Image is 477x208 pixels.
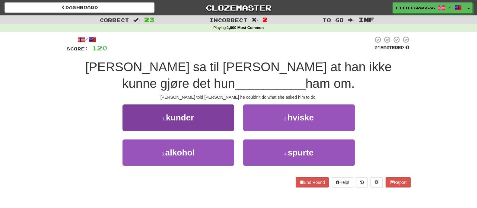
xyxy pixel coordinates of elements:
[396,5,435,11] span: LittleGrass36
[209,17,247,23] span: Incorrect
[5,2,154,13] a: Dashboard
[332,177,353,187] button: Help!
[393,2,465,13] a: LittleGrass36 /
[67,94,411,100] div: [PERSON_NAME] told [PERSON_NAME] he couldn't do what she asked him to do.
[374,45,380,50] span: 0 %
[100,17,129,23] span: Correct
[164,2,313,13] a: Clozemaster
[162,117,166,121] small: 1 .
[144,16,154,23] span: 23
[386,177,410,187] button: Report
[348,18,355,23] span: :
[122,104,234,131] button: 1.kunder
[85,60,392,91] span: [PERSON_NAME] sa til [PERSON_NAME] at han ikke kunne gjøre det hun
[227,26,264,30] strong: 1,000 Most Common
[448,5,451,9] span: /
[162,152,165,156] small: 3 .
[288,148,314,157] span: spurte
[243,104,355,131] button: 2.hviske
[166,113,194,122] span: kunder
[235,76,306,91] span: __________
[373,45,411,50] div: Mastered
[323,17,344,23] span: To go
[122,139,234,166] button: 3.alkohol
[67,36,107,43] div: /
[359,16,374,23] span: Inf
[284,117,288,121] small: 2 .
[296,177,329,187] button: End Round
[165,148,195,157] span: alkohol
[67,46,88,51] span: Score:
[284,152,288,156] small: 4 .
[262,16,268,23] span: 2
[288,113,314,122] span: hviske
[243,139,355,166] button: 4.spurte
[133,18,140,23] span: :
[252,18,258,23] span: :
[305,76,355,91] span: ham om.
[356,177,367,187] button: Round history (alt+y)
[92,44,107,52] span: 120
